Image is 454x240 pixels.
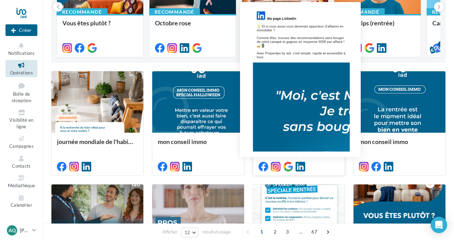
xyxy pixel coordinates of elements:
[256,226,267,237] span: 1
[5,60,37,77] a: Opérations
[340,20,415,33] div: Propertips (rentrée)
[282,226,293,237] span: 3
[9,143,34,149] span: Campagnes
[8,50,35,56] span: Notifications
[5,24,37,36] button: Créer
[438,41,444,47] div: 5
[149,8,200,16] div: Recommandé
[5,173,37,190] a: Médiathèque
[155,20,230,33] div: Octobre rose
[20,227,29,234] p: [PERSON_NAME]
[10,70,33,75] span: Opérations
[248,20,323,33] div: Automne
[202,229,231,235] span: résultats/page
[259,138,339,152] div: Propertips (Max)
[162,229,178,235] span: Afficher
[181,228,199,237] button: 12
[295,226,306,237] span: ...
[12,91,31,103] span: Boîte de réception
[270,226,280,237] span: 2
[359,138,440,152] div: mon conseil immo
[5,24,37,36] div: Nouvelle campagne
[5,224,37,237] a: AQ [PERSON_NAME]
[5,153,37,170] a: Contacts
[11,203,32,208] span: Calendrier
[309,226,320,237] span: 67
[158,138,239,152] div: mon conseil immo
[57,8,107,16] div: Recommandé
[57,138,138,152] div: journée mondiale de l'habitat
[12,163,31,169] span: Contacts
[5,80,37,105] a: Boîte de réception
[8,183,35,188] span: Médiathèque
[431,217,447,233] div: Open Intercom Messenger
[5,133,37,150] a: Campagnes
[9,117,33,129] span: Visibilité en ligne
[5,107,37,131] a: Visibilité en ligne
[334,8,385,16] div: Recommandé
[184,230,190,235] span: 12
[5,193,37,209] a: Calendrier
[5,40,37,57] button: Notifications
[62,20,138,33] div: Vous êtes plutôt ?
[242,8,292,16] div: Recommandé
[9,227,16,234] span: AQ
